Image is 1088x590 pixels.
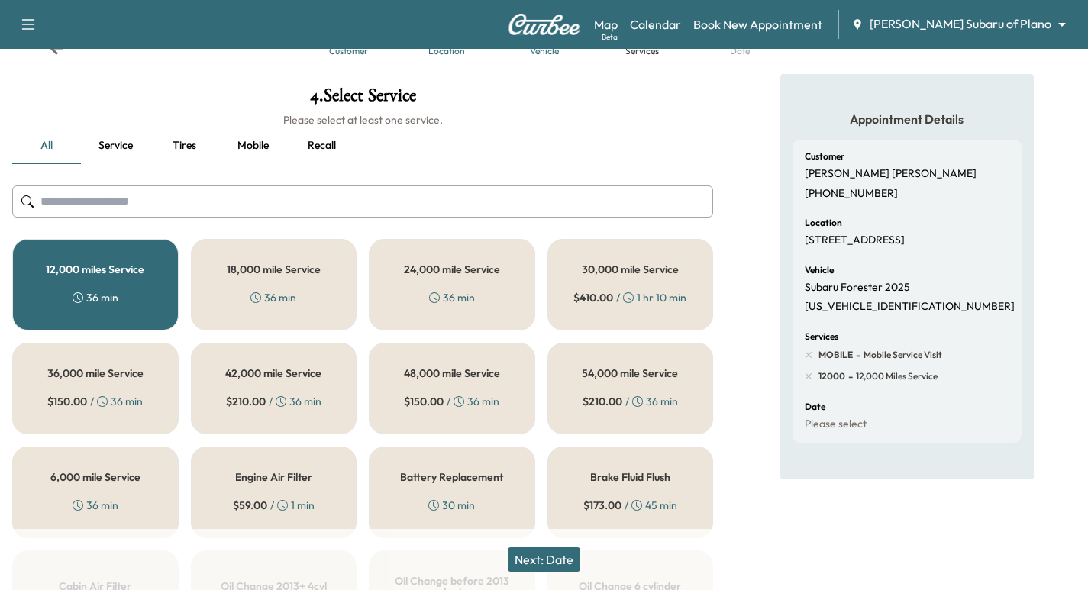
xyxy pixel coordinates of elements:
h5: 30,000 mile Service [582,264,679,275]
h5: Engine Air Filter [235,472,312,482]
h6: Please select at least one service. [12,112,713,127]
div: Date [730,47,750,56]
p: [STREET_ADDRESS] [805,234,905,247]
button: Service [81,127,150,164]
div: / 45 min [583,498,677,513]
button: Recall [287,127,356,164]
span: Mobile Service Visit [860,349,942,361]
div: 30 min [428,498,475,513]
h5: 42,000 mile Service [225,368,321,379]
h5: Appointment Details [793,111,1022,127]
span: $ 59.00 [233,498,267,513]
span: $ 210.00 [583,394,622,409]
span: $ 150.00 [404,394,444,409]
span: $ 173.00 [583,498,621,513]
h6: Date [805,402,825,411]
div: Customer [329,47,368,56]
h6: Vehicle [805,266,834,275]
button: Mobile [218,127,287,164]
img: Curbee Logo [508,14,581,35]
span: $ 150.00 [47,394,87,409]
button: Tires [150,127,218,164]
p: [PHONE_NUMBER] [805,187,898,201]
div: Services [625,47,659,56]
div: / 1 hr 10 min [573,290,686,305]
div: / 36 min [47,394,143,409]
div: / 36 min [404,394,499,409]
div: / 1 min [233,498,315,513]
button: Next: Date [508,547,580,572]
span: $ 410.00 [573,290,613,305]
h5: 48,000 mile Service [404,368,500,379]
span: $ 210.00 [226,394,266,409]
div: 36 min [429,290,475,305]
h5: 18,000 mile Service [227,264,321,275]
span: [PERSON_NAME] Subaru of Plano [870,15,1051,33]
p: Subaru Forester 2025 [805,281,910,295]
h5: 24,000 mile Service [404,264,500,275]
p: [US_VEHICLE_IDENTIFICATION_NUMBER] [805,300,1015,314]
div: Vehicle [530,47,559,56]
div: Beta [602,31,618,43]
h5: 54,000 mile Service [582,368,678,379]
div: 36 min [73,290,118,305]
h6: Services [805,332,838,341]
div: 36 min [73,498,118,513]
h5: Brake Fluid Flush [590,472,670,482]
div: / 36 min [226,394,321,409]
p: [PERSON_NAME] [PERSON_NAME] [805,167,977,181]
h6: Location [805,218,842,227]
span: - [853,347,860,363]
span: 12,000 miles Service [853,370,938,382]
div: / 36 min [583,394,678,409]
a: Calendar [630,15,681,34]
div: Location [428,47,465,56]
h5: 12,000 miles Service [46,264,144,275]
div: 36 min [250,290,296,305]
div: basic tabs example [12,127,713,164]
button: all [12,127,81,164]
span: MOBILE [818,349,853,361]
h5: Battery Replacement [400,472,503,482]
h6: Customer [805,152,844,161]
h5: 36,000 mile Service [47,368,144,379]
a: MapBeta [594,15,618,34]
span: - [845,369,853,384]
span: 12000 [818,370,845,382]
h1: 4 . Select Service [12,86,713,112]
a: Book New Appointment [693,15,822,34]
h5: 6,000 mile Service [50,472,140,482]
p: Please select [805,418,867,431]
